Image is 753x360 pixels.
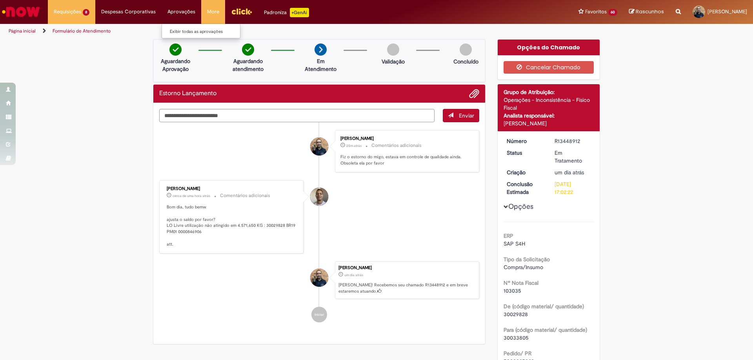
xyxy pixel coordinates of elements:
p: Aguardando Aprovação [156,57,195,73]
span: 30033805 [504,334,529,341]
img: check-circle-green.png [242,43,254,56]
ul: Trilhas de página [6,24,496,38]
a: Formulário de Atendimento [53,28,111,34]
span: Enviar [459,112,474,119]
span: Requisições [54,8,81,16]
div: Grupo de Atribuição: [504,88,594,96]
a: Página inicial [9,28,36,34]
img: img-circle-grey.png [387,43,399,56]
b: Pedido/ PR [504,350,531,357]
div: Analista responsável: [504,112,594,119]
time: 28/08/2025 08:35:22 [346,143,362,148]
div: R13448912 [555,137,591,145]
button: Cancelar Chamado [504,61,594,74]
div: [PERSON_NAME] [340,136,471,141]
img: arrow-next.png [315,43,327,56]
p: Aguardando atendimento [229,57,267,73]
b: Tipo da Solicitação [504,256,550,263]
span: cerca de uma hora atrás [173,194,210,198]
button: Enviar [443,109,479,122]
img: click_logo_yellow_360x200.png [231,5,252,17]
p: Em Atendimento [302,57,340,73]
div: 26/08/2025 15:02:18 [555,168,591,176]
button: Adicionar anexos [469,89,479,99]
textarea: Digite sua mensagem aqui... [159,109,435,122]
p: Bom dia, tudo bemw ajusta o saldo por favor? LO Livre utilização não atingido em 4.571,650 KG : 3... [167,204,297,247]
div: Leonardo Da Costa Rodrigues [310,269,328,287]
b: ERP [504,232,513,239]
span: 25m atrás [346,143,362,148]
div: Operações - Inconsistência - Físico Fiscal [504,96,594,112]
span: um dia atrás [555,169,584,176]
img: img-circle-grey.png [460,43,472,56]
img: check-circle-green.png [169,43,182,56]
dt: Criação [501,168,549,176]
time: 28/08/2025 08:07:37 [173,194,210,198]
small: Comentários adicionais [220,192,270,199]
div: [DATE] 17:02:22 [555,180,591,196]
span: 30029828 [504,311,528,318]
span: um dia atrás [344,273,363,277]
b: Nº Nota Fiscal [504,279,538,286]
div: Em Tratamento [555,149,591,165]
dt: Número [501,137,549,145]
p: Validação [382,58,405,65]
div: Padroniza [264,8,309,17]
div: [PERSON_NAME] [167,186,297,191]
a: Rascunhos [629,8,664,16]
span: Aprovações [167,8,195,16]
div: [PERSON_NAME] [338,266,475,270]
li: Leonardo Da Costa Rodrigues [159,261,479,299]
dt: Status [501,149,549,157]
div: Joziano De Jesus Oliveira [310,188,328,206]
h2: Estorno Lançamento Histórico de tíquete [159,90,216,97]
time: 26/08/2025 15:02:18 [344,273,363,277]
div: [PERSON_NAME] [504,119,594,127]
span: SAP S4H [504,240,525,247]
dt: Conclusão Estimada [501,180,549,196]
span: Compra/Insumo [504,264,543,271]
span: 8 [83,9,89,16]
div: Opções do Chamado [498,40,600,55]
span: More [207,8,219,16]
p: Fiz o estorno do migo, estava em controle de qualidade ainda. Obsoleta ela por favor [340,154,471,166]
ul: Aprovações [162,24,240,38]
span: Favoritos [585,8,607,16]
span: 60 [608,9,617,16]
span: 103035 [504,287,521,294]
time: 26/08/2025 15:02:18 [555,169,584,176]
small: Comentários adicionais [371,142,422,149]
span: [PERSON_NAME] [708,8,747,15]
p: +GenAi [290,8,309,17]
div: Leonardo Da Costa Rodrigues [310,137,328,156]
span: Rascunhos [636,8,664,15]
b: Para (código material/ quantidade) [504,326,587,333]
a: Exibir todas as aprovações [162,27,248,36]
b: De (código material/ quantidade) [504,303,584,310]
span: Despesas Corporativas [101,8,156,16]
img: ServiceNow [1,4,41,20]
p: Concluído [453,58,478,65]
ul: Histórico de tíquete [159,122,479,330]
p: [PERSON_NAME]! Recebemos seu chamado R13448912 e em breve estaremos atuando. [338,282,475,294]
